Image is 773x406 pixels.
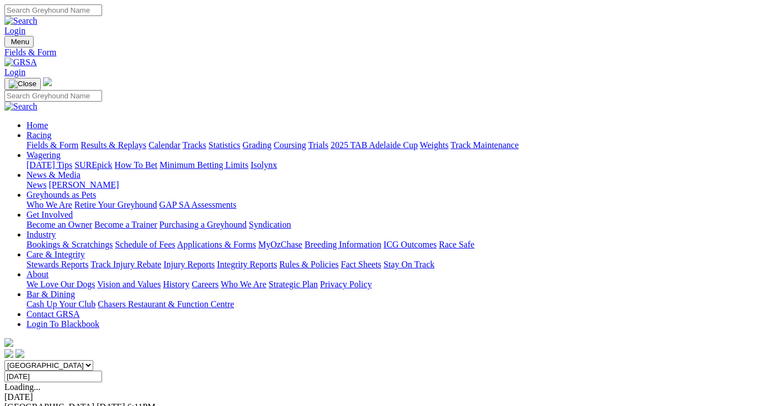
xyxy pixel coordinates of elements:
[4,102,38,112] img: Search
[269,280,318,289] a: Strategic Plan
[26,180,46,189] a: News
[26,130,51,140] a: Racing
[439,240,474,249] a: Race Safe
[221,280,266,289] a: Who We Are
[250,160,277,170] a: Isolynx
[451,140,519,150] a: Track Maintenance
[26,260,769,270] div: Care & Integrity
[26,299,769,309] div: Bar & Dining
[26,289,75,299] a: Bar & Dining
[4,349,13,358] img: facebook.svg
[26,120,48,130] a: Home
[15,349,24,358] img: twitter.svg
[383,240,436,249] a: ICG Outcomes
[115,240,175,249] a: Schedule of Fees
[26,160,769,170] div: Wagering
[43,77,52,86] img: logo-grsa-white.png
[305,240,381,249] a: Breeding Information
[94,220,157,229] a: Become a Trainer
[243,140,271,150] a: Grading
[209,140,241,150] a: Statistics
[383,260,434,269] a: Stay On Track
[330,140,418,150] a: 2025 TAB Adelaide Cup
[9,80,36,88] img: Close
[97,280,161,289] a: Vision and Values
[49,180,119,189] a: [PERSON_NAME]
[26,240,769,250] div: Industry
[26,180,769,190] div: News & Media
[177,240,256,249] a: Applications & Forms
[159,200,237,209] a: GAP SA Assessments
[159,160,248,170] a: Minimum Betting Limits
[279,260,339,269] a: Rules & Policies
[26,210,73,219] a: Get Involved
[4,57,37,67] img: GRSA
[26,230,56,239] a: Industry
[26,200,72,209] a: Who We Are
[341,260,381,269] a: Fact Sheets
[26,250,85,259] a: Care & Integrity
[26,309,79,319] a: Contact GRSA
[26,270,49,279] a: About
[4,78,41,90] button: Toggle navigation
[74,200,157,209] a: Retire Your Greyhound
[163,260,215,269] a: Injury Reports
[4,392,769,402] div: [DATE]
[274,140,306,150] a: Coursing
[26,319,99,329] a: Login To Blackbook
[4,382,40,392] span: Loading...
[26,280,769,289] div: About
[11,38,29,46] span: Menu
[308,140,328,150] a: Trials
[4,26,25,35] a: Login
[191,280,218,289] a: Careers
[26,280,95,289] a: We Love Our Dogs
[98,299,234,309] a: Chasers Restaurant & Function Centre
[26,299,95,309] a: Cash Up Your Club
[163,280,189,289] a: History
[4,4,102,16] input: Search
[183,140,206,150] a: Tracks
[4,48,769,57] a: Fields & Form
[420,140,449,150] a: Weights
[249,220,291,229] a: Syndication
[26,190,96,199] a: Greyhounds as Pets
[90,260,161,269] a: Track Injury Rebate
[26,260,88,269] a: Stewards Reports
[81,140,146,150] a: Results & Replays
[74,160,112,170] a: SUREpick
[26,140,769,150] div: Racing
[4,90,102,102] input: Search
[4,36,34,48] button: Toggle navigation
[26,150,61,160] a: Wagering
[159,220,247,229] a: Purchasing a Greyhound
[26,200,769,210] div: Greyhounds as Pets
[258,240,302,249] a: MyOzChase
[4,371,102,382] input: Select date
[4,67,25,77] a: Login
[217,260,277,269] a: Integrity Reports
[26,170,81,180] a: News & Media
[26,160,72,170] a: [DATE] Tips
[26,140,78,150] a: Fields & Form
[148,140,180,150] a: Calendar
[26,220,92,229] a: Become an Owner
[26,220,769,230] div: Get Involved
[4,16,38,26] img: Search
[26,240,113,249] a: Bookings & Scratchings
[115,160,158,170] a: How To Bet
[320,280,372,289] a: Privacy Policy
[4,338,13,347] img: logo-grsa-white.png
